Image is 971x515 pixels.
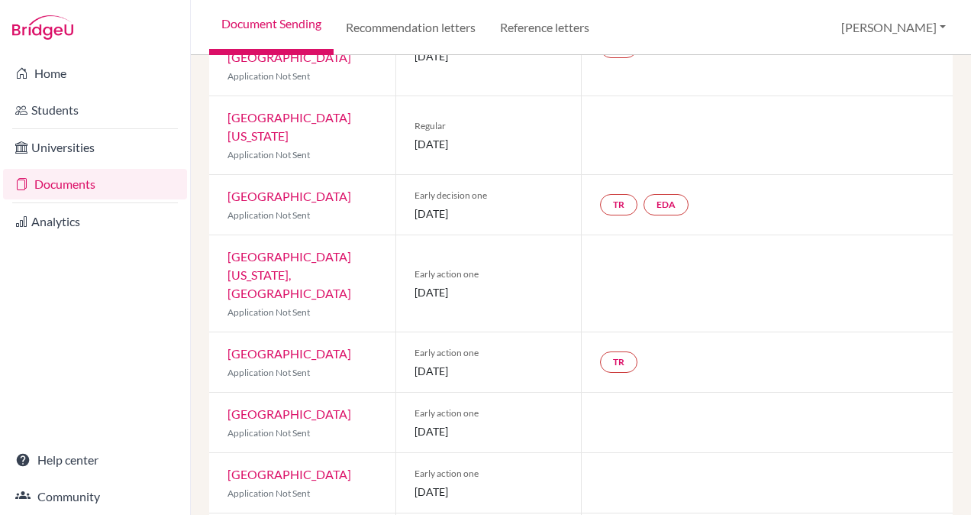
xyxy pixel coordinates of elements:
span: [DATE] [415,284,563,300]
a: Home [3,58,187,89]
a: Documents [3,169,187,199]
span: [DATE] [415,48,563,64]
span: Early action one [415,467,563,481]
a: [GEOGRAPHIC_DATA] [227,467,351,481]
a: [GEOGRAPHIC_DATA][US_STATE], [GEOGRAPHIC_DATA] [227,249,351,300]
span: [DATE] [415,423,563,439]
a: Community [3,481,187,512]
span: Application Not Sent [227,70,310,82]
span: [DATE] [415,363,563,379]
a: Analytics [3,206,187,237]
span: [DATE] [415,136,563,152]
a: Help center [3,445,187,475]
span: Application Not Sent [227,367,310,378]
span: Early action one [415,406,563,420]
span: Application Not Sent [227,149,310,160]
a: TR [600,351,637,373]
span: [DATE] [415,206,563,222]
a: [GEOGRAPHIC_DATA][US_STATE] [227,110,351,143]
a: EDA [644,194,689,215]
a: [GEOGRAPHIC_DATA] [227,406,351,421]
span: Application Not Sent [227,209,310,221]
a: Universities [3,132,187,163]
span: Application Not Sent [227,487,310,499]
span: Application Not Sent [227,306,310,318]
button: [PERSON_NAME] [834,13,953,42]
a: [GEOGRAPHIC_DATA] [227,346,351,361]
span: Application Not Sent [227,427,310,439]
span: Early action one [415,267,563,281]
span: [DATE] [415,484,563,500]
img: Bridge-U [12,15,73,40]
a: Students [3,95,187,125]
span: Early action one [415,346,563,360]
span: Early decision one [415,189,563,202]
a: [GEOGRAPHIC_DATA] [227,189,351,203]
a: TR [600,194,637,215]
span: Regular [415,119,563,133]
